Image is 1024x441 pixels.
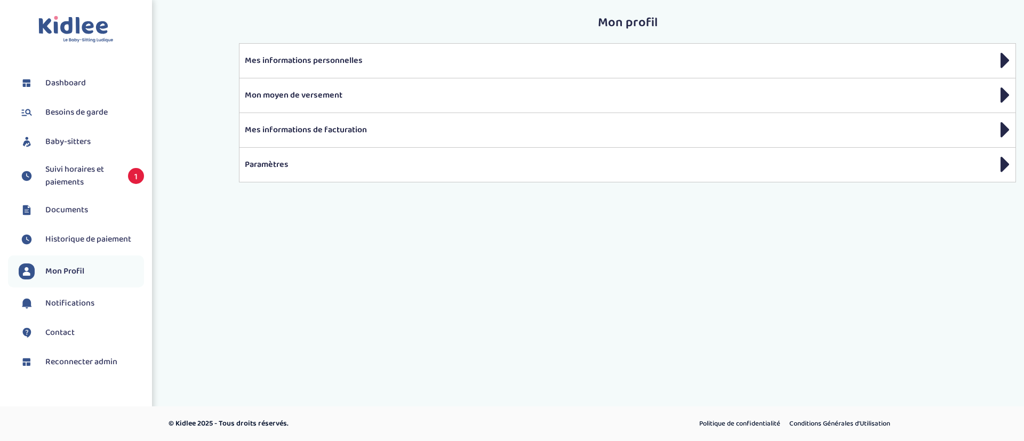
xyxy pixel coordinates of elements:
[19,105,144,121] a: Besoins de garde
[45,135,91,148] span: Baby-sitters
[45,204,88,217] span: Documents
[245,124,1010,137] p: Mes informations de facturation
[19,168,35,184] img: suivihoraire.svg
[45,77,86,90] span: Dashboard
[19,295,35,311] img: notification.svg
[45,163,117,189] span: Suivi horaires et paiements
[19,134,144,150] a: Baby-sitters
[19,325,35,341] img: contact.svg
[45,326,75,339] span: Contact
[245,89,1010,102] p: Mon moyen de versement
[45,233,131,246] span: Historique de paiement
[19,354,144,370] a: Reconnecter admin
[19,202,35,218] img: documents.svg
[19,295,144,311] a: Notifications
[245,54,1010,67] p: Mes informations personnelles
[19,263,144,279] a: Mon Profil
[19,134,35,150] img: babysitters.svg
[19,325,144,341] a: Contact
[45,265,84,278] span: Mon Profil
[19,105,35,121] img: besoin.svg
[128,168,144,184] span: 1
[239,16,1016,30] h2: Mon profil
[19,354,35,370] img: dashboard.svg
[19,231,35,247] img: suivihoraire.svg
[19,231,144,247] a: Historique de paiement
[38,16,114,43] img: logo.svg
[245,158,1010,171] p: Paramètres
[169,418,557,429] p: © Kidlee 2025 - Tous droits réservés.
[19,202,144,218] a: Documents
[45,297,94,310] span: Notifications
[19,75,144,91] a: Dashboard
[19,163,144,189] a: Suivi horaires et paiements 1
[19,75,35,91] img: dashboard.svg
[45,356,117,368] span: Reconnecter admin
[19,263,35,279] img: profil.svg
[695,417,784,431] a: Politique de confidentialité
[45,106,108,119] span: Besoins de garde
[786,417,894,431] a: Conditions Générales d’Utilisation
